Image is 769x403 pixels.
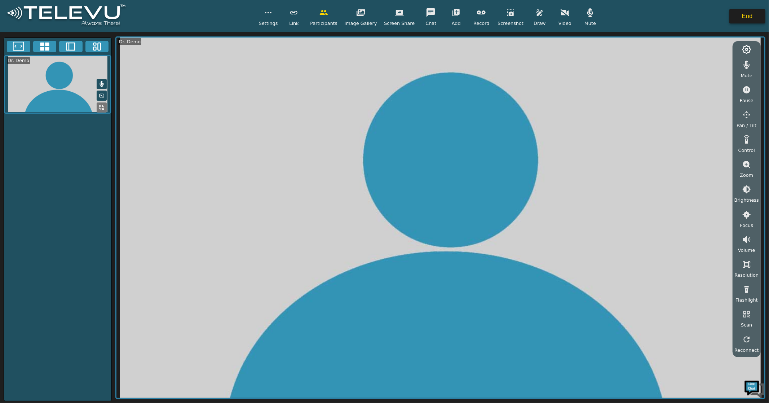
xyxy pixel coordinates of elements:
[97,102,107,113] button: Replace Feed
[85,41,109,52] button: Three Window Medium
[741,72,752,79] span: Mute
[33,41,57,52] button: 4x4
[7,57,30,64] div: Dr. Demo
[384,20,415,27] span: Screen Share
[744,378,765,399] img: Chat Widget
[734,272,759,279] span: Resolution
[558,20,571,27] span: Video
[345,20,377,27] span: Image Gallery
[42,91,100,164] span: We're online!
[737,122,756,129] span: Pan / Tilt
[310,20,337,27] span: Participants
[473,20,489,27] span: Record
[4,3,129,30] img: logoWhite.png
[118,4,136,21] div: Minimize live chat window
[97,79,107,89] button: Mute
[452,20,461,27] span: Add
[289,20,299,27] span: Link
[738,247,755,254] span: Volume
[534,20,545,27] span: Draw
[734,347,759,354] span: Reconnect
[7,41,30,52] button: Fullscreen
[738,147,755,154] span: Control
[259,20,278,27] span: Settings
[735,297,758,303] span: Flashlight
[118,38,141,45] div: Dr. Demo
[37,38,121,47] div: Chat with us now
[741,321,752,328] span: Scan
[12,34,30,52] img: d_736959983_company_1615157101543_736959983
[4,197,137,222] textarea: Type your message and hit 'Enter'
[498,20,523,27] span: Screenshot
[740,97,753,104] span: Pause
[59,41,83,52] button: Two Window Medium
[729,9,765,23] button: End
[97,91,107,101] button: Picture in Picture
[740,172,753,179] span: Zoom
[734,197,759,203] span: Brightness
[740,222,753,229] span: Focus
[425,20,436,27] span: Chat
[584,20,596,27] span: Mute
